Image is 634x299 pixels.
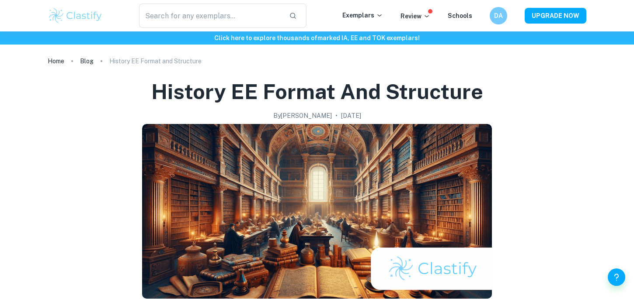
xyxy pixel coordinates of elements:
p: • [335,111,338,120]
h6: Click here to explore thousands of marked IA, EE and TOK exemplars ! [2,33,632,43]
img: History EE Format and Structure cover image [142,124,492,299]
button: Help and Feedback [608,268,625,286]
p: Review [401,11,430,21]
h2: [DATE] [341,111,361,120]
a: Blog [80,55,94,67]
button: DA [490,7,507,24]
img: Clastify logo [48,7,103,24]
p: Exemplars [342,10,383,20]
input: Search for any exemplars... [139,3,282,28]
a: Home [48,55,64,67]
h1: History EE Format and Structure [151,78,483,106]
button: UPGRADE NOW [525,8,586,24]
a: Schools [448,12,472,19]
h6: DA [494,11,504,21]
h2: By [PERSON_NAME] [273,111,332,120]
p: History EE Format and Structure [109,56,202,66]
